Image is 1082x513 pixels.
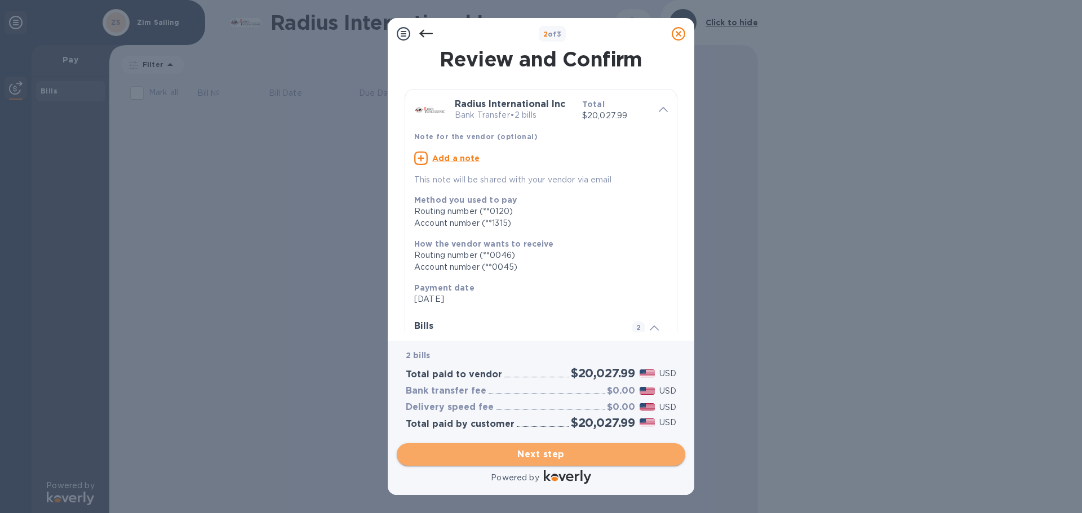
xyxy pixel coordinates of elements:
h3: Total paid by customer [406,419,515,430]
p: $20,027.99 [582,110,650,122]
button: Next step [397,443,685,466]
img: USD [640,369,655,377]
b: Note for the vendor (optional) [414,132,538,141]
span: 2 [543,30,548,38]
u: Add a note [432,154,480,163]
p: USD [659,417,676,429]
b: Radius International Inc [455,99,565,109]
p: This note will be shared with your vendor via email [414,174,668,186]
div: Account number (**1315) [414,217,659,229]
h3: $0.00 [607,386,635,396]
p: Bank Transfer • 2 bills [455,109,573,121]
img: USD [640,403,655,411]
p: Powered by [491,472,539,484]
div: Routing number (**0120) [414,206,659,217]
span: 2 [632,321,645,334]
p: USD [659,385,676,397]
div: Routing number (**0046) [414,249,659,261]
b: How the vendor wants to receive [414,239,554,248]
p: USD [659,368,676,380]
h3: Bills [414,321,618,332]
img: USD [640,387,655,395]
b: Method you used to pay [414,195,517,204]
div: Account number (**0045) [414,261,659,273]
h3: $0.00 [607,402,635,413]
h2: $20,027.99 [571,366,635,380]
b: Payment date [414,283,475,292]
h2: $20,027.99 [571,416,635,430]
img: Logo [544,470,591,484]
b: 2 bills [406,351,430,360]
img: USD [640,418,655,426]
span: Next step [406,448,676,461]
b: of 3 [543,30,562,38]
b: Total [582,100,605,109]
h3: Total paid to vendor [406,369,502,380]
div: Radius International IncBank Transfer•2 billsTotal$20,027.99Note for the vendor (optional)Add a n... [414,99,668,186]
p: [DATE] [414,293,659,305]
h3: Bank transfer fee [406,386,486,396]
h1: Review and Confirm [402,47,680,71]
p: USD [659,402,676,413]
h3: Delivery speed fee [406,402,494,413]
